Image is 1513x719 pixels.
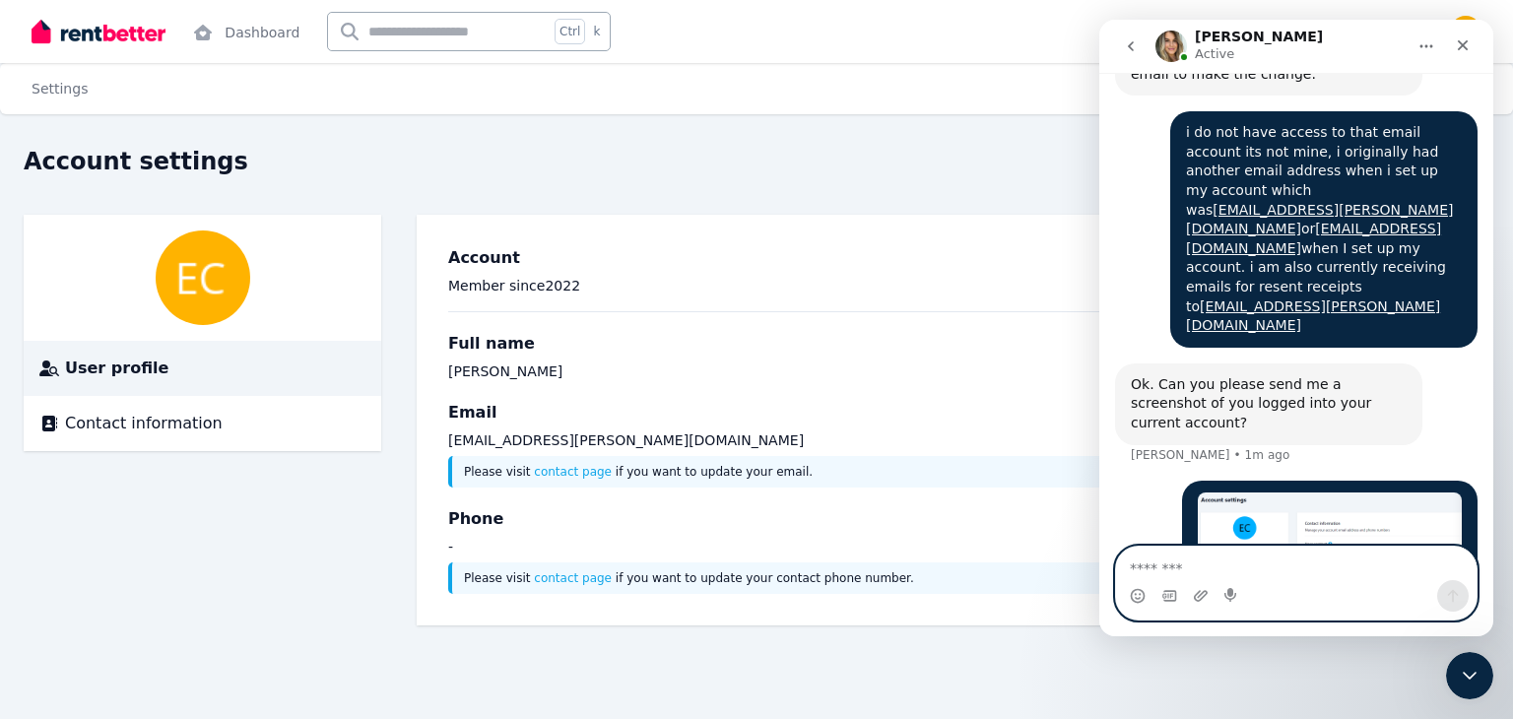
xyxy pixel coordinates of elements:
img: Eden Coughlan [156,230,250,325]
h3: Phone [448,507,1458,531]
a: contact page [534,465,612,479]
h3: Full name [448,332,1458,356]
a: User profile [39,357,365,380]
h1: Account settings [24,146,248,177]
p: Please visit if you want to update your email. [464,464,1446,480]
span: Contact information [65,412,223,435]
img: Eden Coughlan [1450,16,1481,47]
h3: Account [448,246,1458,270]
iframe: Intercom live chat [1099,20,1493,636]
p: Member since 2022 [448,276,1458,295]
img: RentBetter [32,17,165,46]
div: [PERSON_NAME] [448,361,562,381]
h3: Email [448,401,1458,425]
a: Contact information [39,412,365,435]
iframe: Intercom live chat [1446,652,1493,699]
span: User profile [65,357,168,380]
p: [EMAIL_ADDRESS][PERSON_NAME][DOMAIN_NAME] [448,430,1458,450]
p: - [448,537,1458,556]
span: Ctrl [555,19,585,44]
span: k [593,24,600,39]
p: Please visit if you want to update your contact phone number. [464,570,1446,586]
a: contact page [534,571,612,585]
a: Settings [32,81,88,97]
